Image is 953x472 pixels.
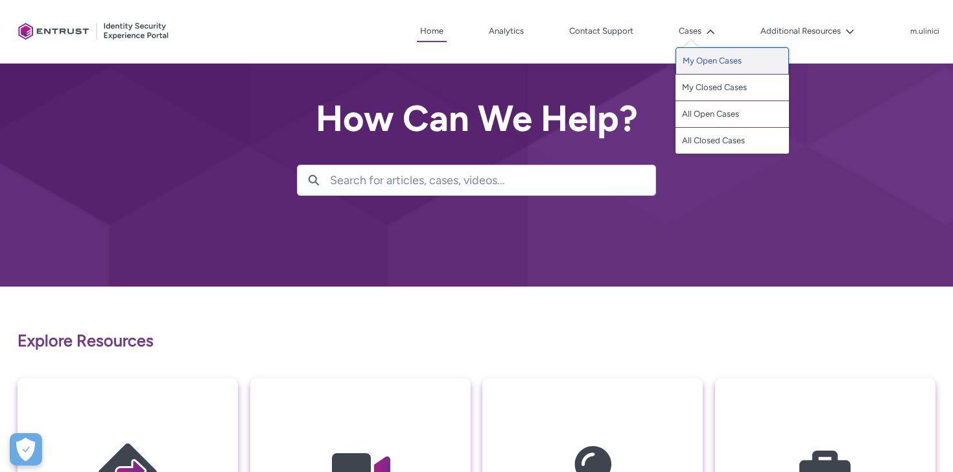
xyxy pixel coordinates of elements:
[417,21,447,42] a: Home
[910,27,939,36] p: m.ulinici
[486,21,527,41] a: Analytics, opens in new tab
[297,99,656,139] h2: How Can We Help?
[10,433,42,466] div: Cookie Preferences
[298,165,330,195] button: Search
[676,21,718,41] button: Cases
[910,24,940,37] button: User Profile m.ulinici
[18,329,935,353] p: Explore Resources
[566,21,637,41] a: Contact Support
[10,433,42,466] button: Open Preferences
[757,21,858,41] button: Additional Resources
[330,165,655,195] input: Search for articles, cases, videos...
[676,47,789,75] a: My Open Cases
[676,75,789,101] a: My Closed Cases
[676,128,789,154] a: All Closed Cases
[676,101,789,128] a: All Open Cases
